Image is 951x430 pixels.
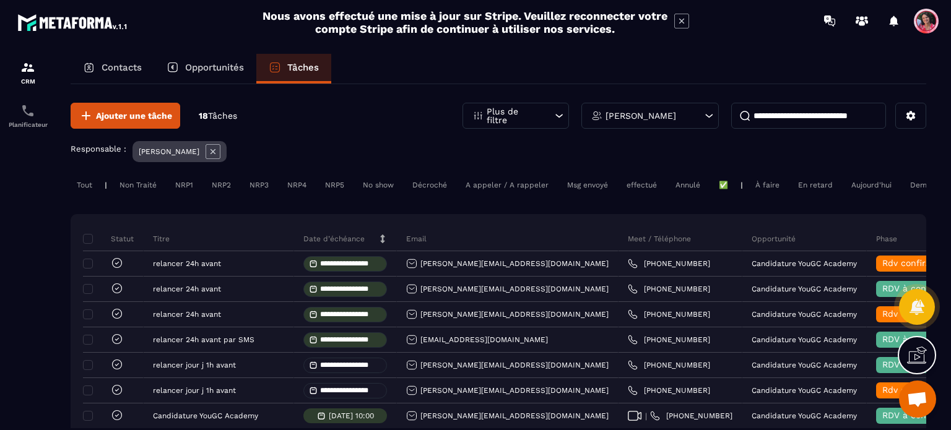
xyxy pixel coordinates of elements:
[153,361,236,369] p: relancer jour j 1h avant
[20,60,35,75] img: formation
[620,178,663,192] div: effectué
[645,411,647,421] span: |
[752,285,857,293] p: Candidature YouGC Academy
[105,181,107,189] p: |
[262,9,668,35] h2: Nous avons effectué une mise à jour sur Stripe. Veuillez reconnecter votre compte Stripe afin de ...
[185,62,244,73] p: Opportunités
[845,178,898,192] div: Aujourd'hui
[329,411,374,420] p: [DATE] 10:00
[71,103,180,129] button: Ajouter une tâche
[287,62,319,73] p: Tâches
[256,54,331,84] a: Tâches
[752,259,857,268] p: Candidature YouGC Academy
[71,144,126,153] p: Responsable :
[628,284,710,294] a: [PHONE_NUMBER]
[406,234,427,244] p: Email
[876,234,897,244] p: Phase
[243,178,275,192] div: NRP3
[153,234,170,244] p: Titre
[139,147,199,156] p: [PERSON_NAME]
[752,386,857,395] p: Candidature YouGC Academy
[752,361,857,369] p: Candidature YouGC Academy
[357,178,400,192] div: No show
[713,178,734,192] div: ✅
[3,94,53,137] a: schedulerschedulerPlanificateur
[319,178,350,192] div: NRP5
[20,103,35,118] img: scheduler
[71,178,98,192] div: Tout
[669,178,706,192] div: Annulé
[86,234,134,244] p: Statut
[153,259,221,268] p: relancer 24h avant
[904,178,944,192] div: Demain
[208,111,237,121] span: Tâches
[899,381,936,418] div: Ouvrir le chat
[71,54,154,84] a: Contacts
[406,178,453,192] div: Décroché
[628,234,691,244] p: Meet / Téléphone
[628,309,710,319] a: [PHONE_NUMBER]
[628,360,710,370] a: [PHONE_NUMBER]
[96,110,172,122] span: Ajouter une tâche
[487,107,541,124] p: Plus de filtre
[561,178,614,192] div: Msg envoyé
[628,259,710,269] a: [PHONE_NUMBER]
[792,178,839,192] div: En retard
[153,411,258,420] p: Candidature YouGC Academy
[17,11,129,33] img: logo
[102,62,142,73] p: Contacts
[752,310,857,319] p: Candidature YouGC Academy
[281,178,313,192] div: NRP4
[628,335,710,345] a: [PHONE_NUMBER]
[3,121,53,128] p: Planificateur
[153,285,221,293] p: relancer 24h avant
[206,178,237,192] div: NRP2
[153,335,254,344] p: relancer 24h avant par SMS
[153,310,221,319] p: relancer 24h avant
[154,54,256,84] a: Opportunités
[3,78,53,85] p: CRM
[606,111,676,120] p: [PERSON_NAME]
[303,234,365,244] p: Date d’échéance
[3,51,53,94] a: formationformationCRM
[749,178,786,192] div: À faire
[740,181,743,189] p: |
[752,335,857,344] p: Candidature YouGC Academy
[199,110,237,122] p: 18
[459,178,555,192] div: A appeler / A rappeler
[752,234,796,244] p: Opportunité
[169,178,199,192] div: NRP1
[113,178,163,192] div: Non Traité
[752,411,857,420] p: Candidature YouGC Academy
[650,411,732,421] a: [PHONE_NUMBER]
[628,385,710,395] a: [PHONE_NUMBER]
[153,386,236,395] p: relancer jour j 1h avant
